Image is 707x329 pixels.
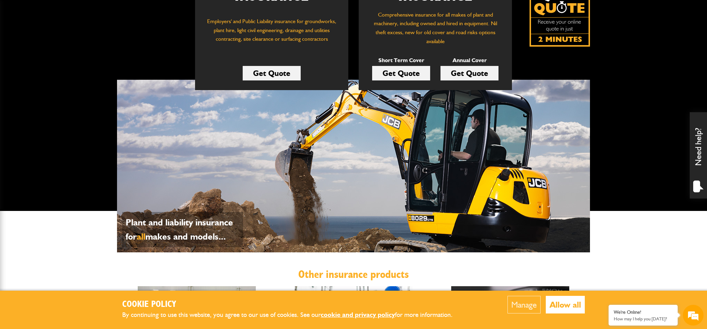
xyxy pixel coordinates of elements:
a: cookie and privacy policy [321,311,395,319]
em: Start Chat [94,213,125,222]
p: Annual Cover [440,56,498,65]
a: Get Quote [243,66,301,80]
textarea: Type your message and hit 'Enter' [9,125,126,207]
p: Plant and liability insurance for makes and models... [126,215,240,244]
div: We're Online! [614,309,672,315]
div: Chat with us now [36,39,116,48]
h2: Cookie Policy [122,299,464,310]
a: Get Quote [372,66,430,80]
p: Short Term Cover [372,56,430,65]
p: By continuing to use this website, you agree to our use of cookies. See our for more information. [122,310,464,320]
h2: Other insurance products [122,268,585,281]
img: d_20077148190_company_1631870298795_20077148190 [12,38,29,48]
span: all [137,231,145,242]
p: Comprehensive insurance for all makes of plant and machinery, including owned and hired in equipm... [369,10,502,46]
p: Employers' and Public Liability insurance for groundworks, plant hire, light civil engineering, d... [205,17,338,50]
p: How may I help you today? [614,316,672,321]
button: Manage [507,296,541,313]
div: Minimize live chat window [113,3,130,20]
input: Enter your email address [9,84,126,99]
button: Allow all [546,296,585,313]
input: Enter your phone number [9,105,126,120]
input: Enter your last name [9,64,126,79]
a: Get Quote [440,66,498,80]
div: Need help? [690,112,707,199]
